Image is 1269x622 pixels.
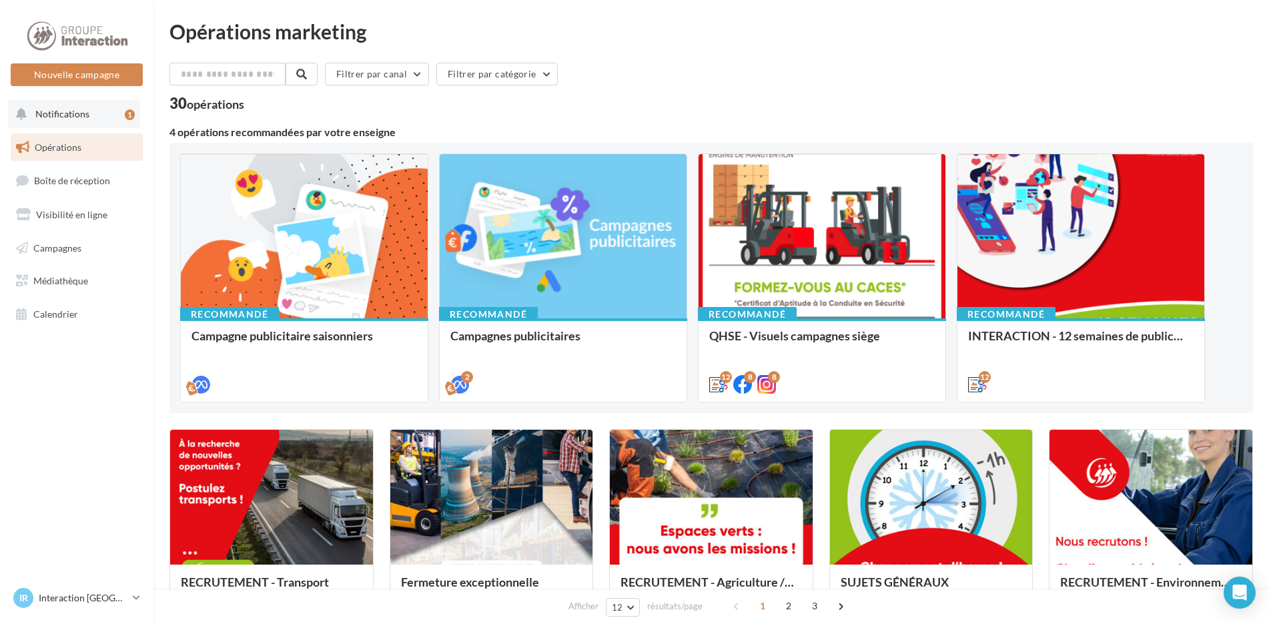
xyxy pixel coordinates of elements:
div: opérations [187,98,244,110]
div: 12 [720,371,732,383]
div: Opérations marketing [169,21,1253,41]
button: Filtrer par catégorie [436,63,558,85]
a: Visibilité en ligne [8,201,145,229]
a: Opérations [8,133,145,162]
span: 1 [752,595,773,617]
p: Interaction [GEOGRAPHIC_DATA] [39,591,127,605]
span: Afficher [568,600,598,613]
div: 8 [768,371,780,383]
button: 12 [606,598,640,617]
span: résultats/page [647,600,703,613]
div: Campagnes publicitaires [450,329,676,356]
a: Médiathèque [8,267,145,295]
span: Visibilité en ligne [36,209,107,220]
span: 2 [778,595,799,617]
a: Boîte de réception [8,166,145,195]
div: RECRUTEMENT - Agriculture / Espaces verts [620,575,802,602]
a: IR Interaction [GEOGRAPHIC_DATA] [11,585,143,611]
div: 1 [125,109,135,120]
button: Nouvelle campagne [11,63,143,86]
div: QHSE - Visuels campagnes siège [709,329,935,356]
div: RECRUTEMENT - Environnement [1060,575,1242,602]
span: 12 [612,602,623,613]
span: Boîte de réception [34,175,110,186]
div: Open Intercom Messenger [1224,577,1256,609]
div: Fermeture exceptionnelle [401,575,582,602]
div: 2 [461,371,473,383]
button: Filtrer par canal [325,63,429,85]
div: 4 opérations recommandées par votre enseigne [169,127,1253,137]
div: 12 [979,371,991,383]
div: INTERACTION - 12 semaines de publication [968,329,1194,356]
span: 3 [804,595,825,617]
span: Médiathèque [33,275,88,286]
button: Notifications 1 [8,100,140,128]
a: Calendrier [8,300,145,328]
span: Calendrier [33,308,78,320]
div: 8 [744,371,756,383]
a: Campagnes [8,234,145,262]
div: RECRUTEMENT - Transport [181,575,362,602]
div: Recommandé [439,307,538,322]
span: Opérations [35,141,81,153]
div: Recommandé [180,307,279,322]
div: Recommandé [698,307,797,322]
div: Recommandé [957,307,1055,322]
div: Campagne publicitaire saisonniers [191,329,417,356]
div: SUJETS GÉNÉRAUX [841,575,1022,602]
div: 30 [169,96,244,111]
span: Notifications [35,108,89,119]
span: IR [19,591,28,605]
span: Campagnes [33,242,81,253]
